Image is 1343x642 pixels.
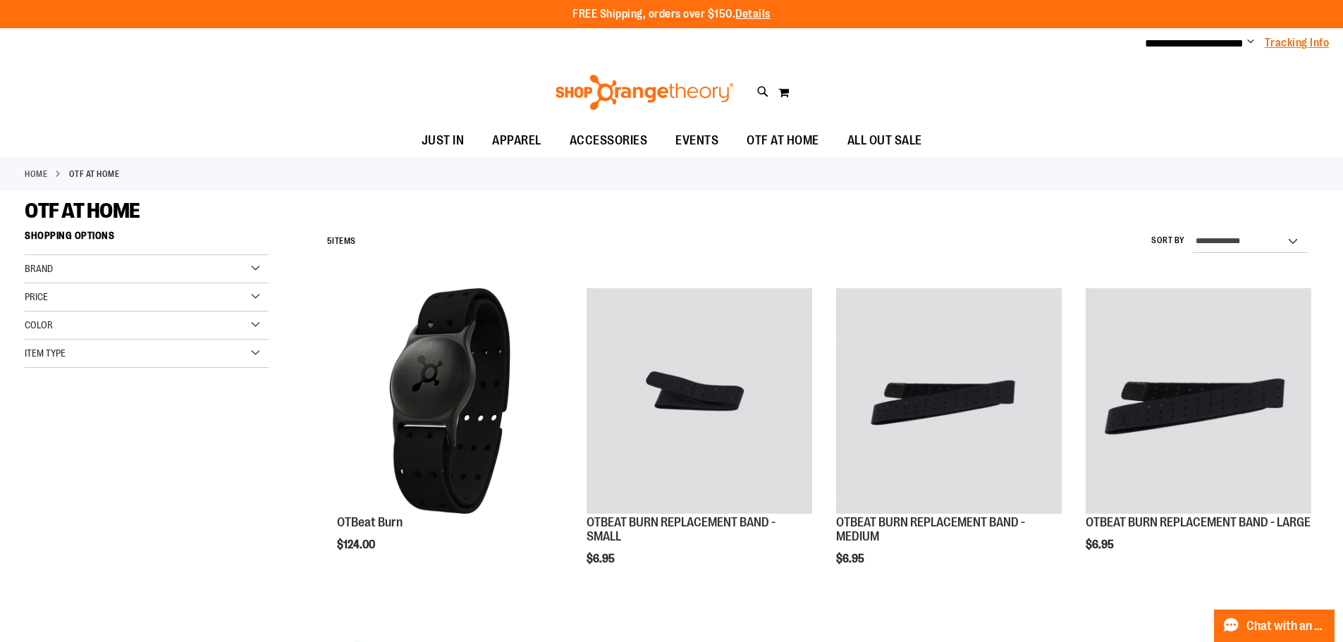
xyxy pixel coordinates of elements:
button: Account menu [1247,36,1254,50]
span: $6.95 [587,553,617,565]
div: product [1079,281,1318,587]
span: OTF AT HOME [25,199,140,223]
span: Chat with an Expert [1246,619,1326,633]
a: OTBEAT BURN REPLACEMENT BAND - SMALL [587,515,775,543]
span: Brand [25,263,53,274]
a: OTBEAT BURN REPLACEMENT BAND - LARGE [1086,288,1311,516]
img: OTBEAT BURN REPLACEMENT BAND - SMALL [587,288,812,514]
strong: Shopping Options [25,223,269,255]
span: $124.00 [337,538,377,551]
button: Chat with an Expert [1214,610,1335,642]
span: ALL OUT SALE [847,125,922,156]
span: ACCESSORIES [570,125,648,156]
img: Shop Orangetheory [553,75,736,110]
a: Tracking Info [1265,35,1330,51]
img: Main view of OTBeat Burn 6.0-C [337,288,563,514]
a: OTBEAT BURN REPLACEMENT BAND - LARGE [1086,515,1311,529]
span: OTF AT HOME [747,125,819,156]
strong: OTF AT HOME [69,168,120,180]
label: Sort By [1151,235,1185,247]
a: OTBEAT BURN REPLACEMENT BAND - MEDIUM [836,515,1025,543]
a: OTBEAT BURN REPLACEMENT BAND - SMALL [587,288,812,516]
span: $6.95 [1086,538,1116,551]
a: Home [25,168,47,180]
a: Details [735,8,771,20]
h2: Items [327,230,356,252]
span: Price [25,291,48,302]
a: OTBEAT BURN REPLACEMENT BAND - MEDIUM [836,288,1062,516]
span: APPAREL [492,125,541,156]
p: FREE Shipping, orders over $150. [572,6,771,23]
a: OTBeat Burn [337,515,403,529]
span: $6.95 [836,553,866,565]
span: Color [25,319,53,331]
span: JUST IN [422,125,465,156]
span: EVENTS [675,125,718,156]
span: Item Type [25,347,66,359]
div: product [330,281,570,587]
img: OTBEAT BURN REPLACEMENT BAND - LARGE [1086,288,1311,514]
div: product [579,281,819,600]
div: product [829,281,1069,600]
a: Main view of OTBeat Burn 6.0-C [337,288,563,516]
img: OTBEAT BURN REPLACEMENT BAND - MEDIUM [836,288,1062,514]
span: 5 [327,236,333,246]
